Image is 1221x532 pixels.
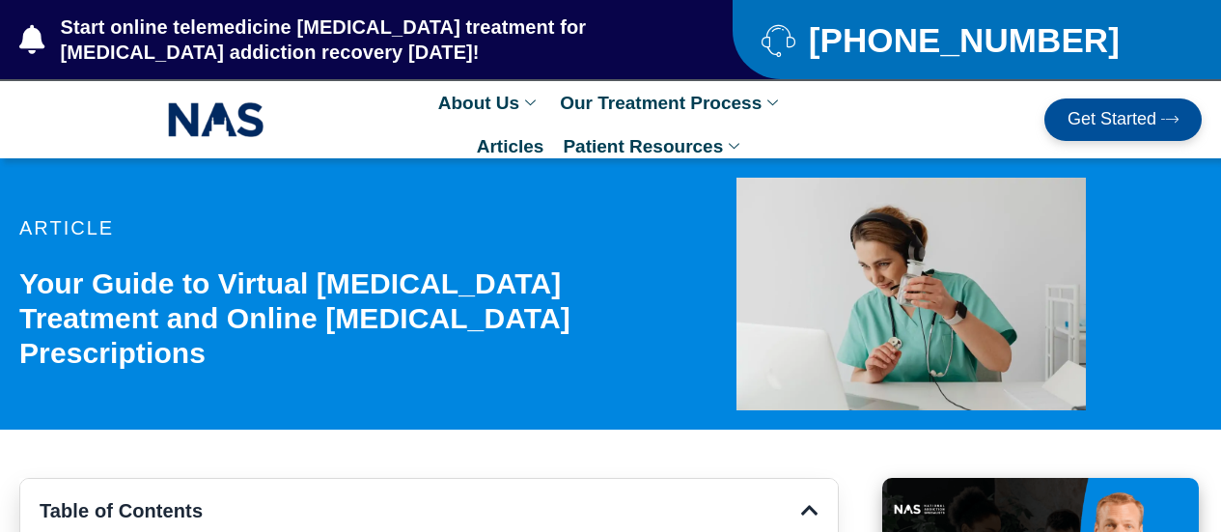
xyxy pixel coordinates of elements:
a: Patient Resources [553,125,754,168]
a: Articles [467,125,554,168]
h1: Your Guide to Virtual [MEDICAL_DATA] Treatment and Online [MEDICAL_DATA] Prescriptions [19,266,621,371]
a: Get Started [1044,98,1202,141]
h4: Table of Contents [40,498,801,523]
p: article [19,218,621,238]
a: About Us [429,81,550,125]
span: Get Started [1068,110,1156,129]
a: Start online telemedicine [MEDICAL_DATA] treatment for [MEDICAL_DATA] addiction recovery [DATE]! [19,14,655,65]
span: Start online telemedicine [MEDICAL_DATA] treatment for [MEDICAL_DATA] addiction recovery [DATE]! [56,14,656,65]
img: Online Suboxone prescription [736,178,1086,410]
a: [PHONE_NUMBER] [762,23,1173,57]
div: Close table of contents [801,501,819,520]
span: [PHONE_NUMBER] [804,28,1120,52]
a: Our Treatment Process [550,81,792,125]
img: NAS_email_signature-removebg-preview.png [168,98,264,142]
